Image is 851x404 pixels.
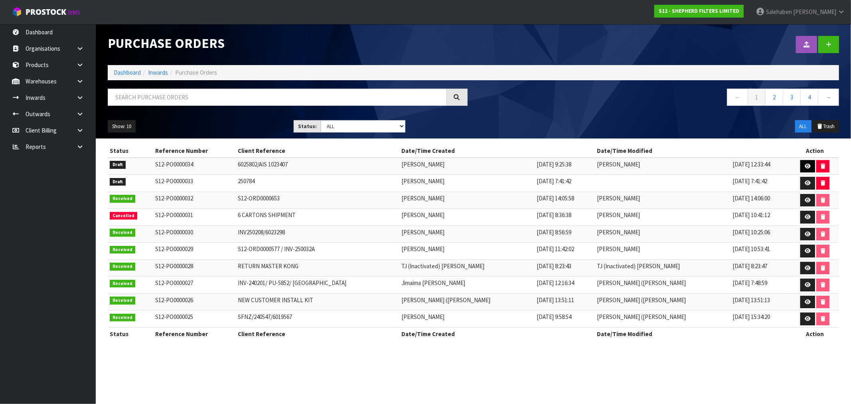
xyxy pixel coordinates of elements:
[401,177,444,185] span: [PERSON_NAME]
[236,145,399,157] th: Client Reference
[795,120,812,133] button: ALL
[537,160,571,168] span: [DATE] 9:25:38
[401,194,444,202] span: [PERSON_NAME]
[108,145,153,157] th: Status
[26,7,66,17] span: ProStock
[597,245,640,253] span: [PERSON_NAME]
[766,8,792,16] span: Salehaben
[401,313,444,321] span: [PERSON_NAME]
[236,209,399,226] td: 6 CARTONS SHIPMENT
[236,327,399,340] th: Client Reference
[597,296,686,304] span: [PERSON_NAME] ([PERSON_NAME]
[153,226,236,243] td: S12-PO0000030
[110,178,126,186] span: Draft
[733,279,767,287] span: [DATE] 7:48:59
[153,243,236,260] td: S12-PO0000029
[108,120,136,133] button: Show: 10
[818,89,839,106] a: →
[748,89,766,106] a: 1
[791,145,839,157] th: Action
[537,211,571,219] span: [DATE] 8:36:38
[236,192,399,209] td: S12-ORD0000653
[153,311,236,328] td: S12-PO0000025
[399,145,595,157] th: Date/Time Created
[148,69,168,76] a: Inwards
[597,194,640,202] span: [PERSON_NAME]
[537,296,574,304] span: [DATE] 13:51:11
[401,160,444,168] span: [PERSON_NAME]
[597,262,680,270] span: TJ (Inactivated) [PERSON_NAME]
[537,279,574,287] span: [DATE] 12:16:34
[537,177,571,185] span: [DATE] 7:41:42
[110,297,135,305] span: Received
[153,209,236,226] td: S12-PO0000031
[800,89,818,106] a: 4
[110,314,135,322] span: Received
[659,8,739,14] strong: S12 - SHEPHERD FILTERS LIMITED
[68,9,80,16] small: WMS
[153,192,236,209] td: S12-PO0000032
[597,160,640,168] span: [PERSON_NAME]
[597,211,640,219] span: [PERSON_NAME]
[153,293,236,311] td: S12-PO0000026
[537,262,571,270] span: [DATE] 8:23:43
[175,69,217,76] span: Purchase Orders
[537,313,571,321] span: [DATE] 9:58:54
[597,279,686,287] span: [PERSON_NAME] ([PERSON_NAME]
[110,280,135,288] span: Received
[110,229,135,237] span: Received
[110,212,137,220] span: Cancelled
[783,89,801,106] a: 3
[597,313,686,321] span: [PERSON_NAME] ([PERSON_NAME]
[595,327,791,340] th: Date/Time Modified
[114,69,141,76] a: Dashboard
[236,311,399,328] td: SFNZ/240547/6019567
[236,175,399,192] td: 250784
[153,327,236,340] th: Reference Number
[812,120,839,133] button: Trash
[110,246,135,254] span: Received
[595,145,791,157] th: Date/Time Modified
[733,296,770,304] span: [DATE] 13:51:13
[401,296,490,304] span: [PERSON_NAME] ([PERSON_NAME]
[110,161,126,169] span: Draft
[733,262,767,270] span: [DATE] 8:23:47
[298,123,317,130] strong: Status:
[153,175,236,192] td: S12-PO0000033
[597,228,640,236] span: [PERSON_NAME]
[153,145,236,157] th: Reference Number
[236,277,399,294] td: INV-240201/ PU-5852/ [GEOGRAPHIC_DATA]
[401,262,484,270] span: TJ (Inactivated) [PERSON_NAME]
[791,327,839,340] th: Action
[480,89,839,108] nav: Page navigation
[793,8,836,16] span: [PERSON_NAME]
[733,211,770,219] span: [DATE] 10:41:12
[110,195,135,203] span: Received
[153,277,236,294] td: S12-PO0000027
[733,228,770,236] span: [DATE] 10:25:06
[654,5,744,18] a: S12 - SHEPHERD FILTERS LIMITED
[108,327,153,340] th: Status
[236,226,399,243] td: INV250208/6023298
[108,89,447,106] input: Search purchase orders
[236,293,399,311] td: NEW CUSTOMER INSTALL KIT
[108,36,468,51] h1: Purchase Orders
[727,89,748,106] a: ←
[401,211,444,219] span: [PERSON_NAME]
[153,158,236,175] td: S12-PO0000034
[236,259,399,277] td: RETURN MASTER KONG
[765,89,783,106] a: 2
[401,279,465,287] span: Jimaima [PERSON_NAME]
[399,327,595,340] th: Date/Time Created
[537,245,574,253] span: [DATE] 11:42:02
[537,194,574,202] span: [DATE] 14:05:58
[236,243,399,260] td: S12-ORD0000577 / INV-250032A
[110,263,135,271] span: Received
[537,228,571,236] span: [DATE] 8:56:59
[401,245,444,253] span: [PERSON_NAME]
[401,228,444,236] span: [PERSON_NAME]
[733,194,770,202] span: [DATE] 14:06:00
[733,245,770,253] span: [DATE] 10:53:41
[733,313,770,321] span: [DATE] 15:34:20
[153,259,236,277] td: S12-PO0000028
